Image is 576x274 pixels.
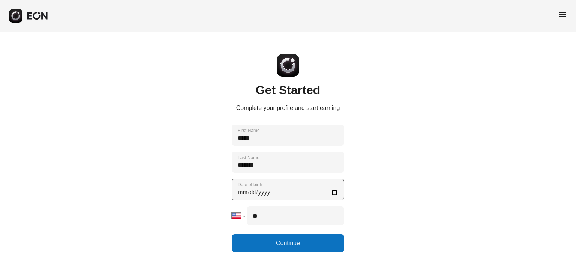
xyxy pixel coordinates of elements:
label: First Name [238,128,260,134]
p: Complete your profile and start earning [236,104,340,113]
label: Last Name [238,155,259,161]
button: Continue [232,234,344,252]
span: menu [558,10,567,19]
h1: Get Started [236,86,340,95]
label: Date of birth [238,182,262,188]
